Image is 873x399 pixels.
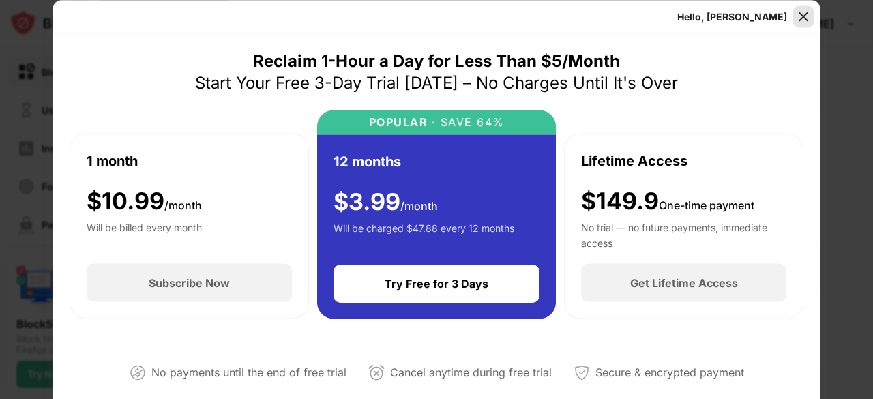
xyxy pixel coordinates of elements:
[334,221,514,248] div: Will be charged $47.88 every 12 months
[574,364,590,381] img: secured-payment
[385,277,488,291] div: Try Free for 3 Days
[149,276,230,290] div: Subscribe Now
[87,187,202,215] div: $ 10.99
[390,363,552,383] div: Cancel anytime during free trial
[130,364,146,381] img: not-paying
[368,364,385,381] img: cancel-anytime
[581,150,687,171] div: Lifetime Access
[677,11,787,22] div: Hello, [PERSON_NAME]
[581,220,786,248] div: No trial — no future payments, immediate access
[87,150,138,171] div: 1 month
[164,198,202,211] span: /month
[151,363,346,383] div: No payments until the end of free trial
[334,151,401,171] div: 12 months
[400,198,438,212] span: /month
[630,276,738,290] div: Get Lifetime Access
[581,187,754,215] div: $149.9
[436,115,505,128] div: SAVE 64%
[253,50,620,72] div: Reclaim 1-Hour a Day for Less Than $5/Month
[369,115,436,128] div: POPULAR ·
[595,363,744,383] div: Secure & encrypted payment
[334,188,438,216] div: $ 3.99
[659,198,754,211] span: One-time payment
[87,220,202,248] div: Will be billed every month
[195,72,678,93] div: Start Your Free 3-Day Trial [DATE] – No Charges Until It's Over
